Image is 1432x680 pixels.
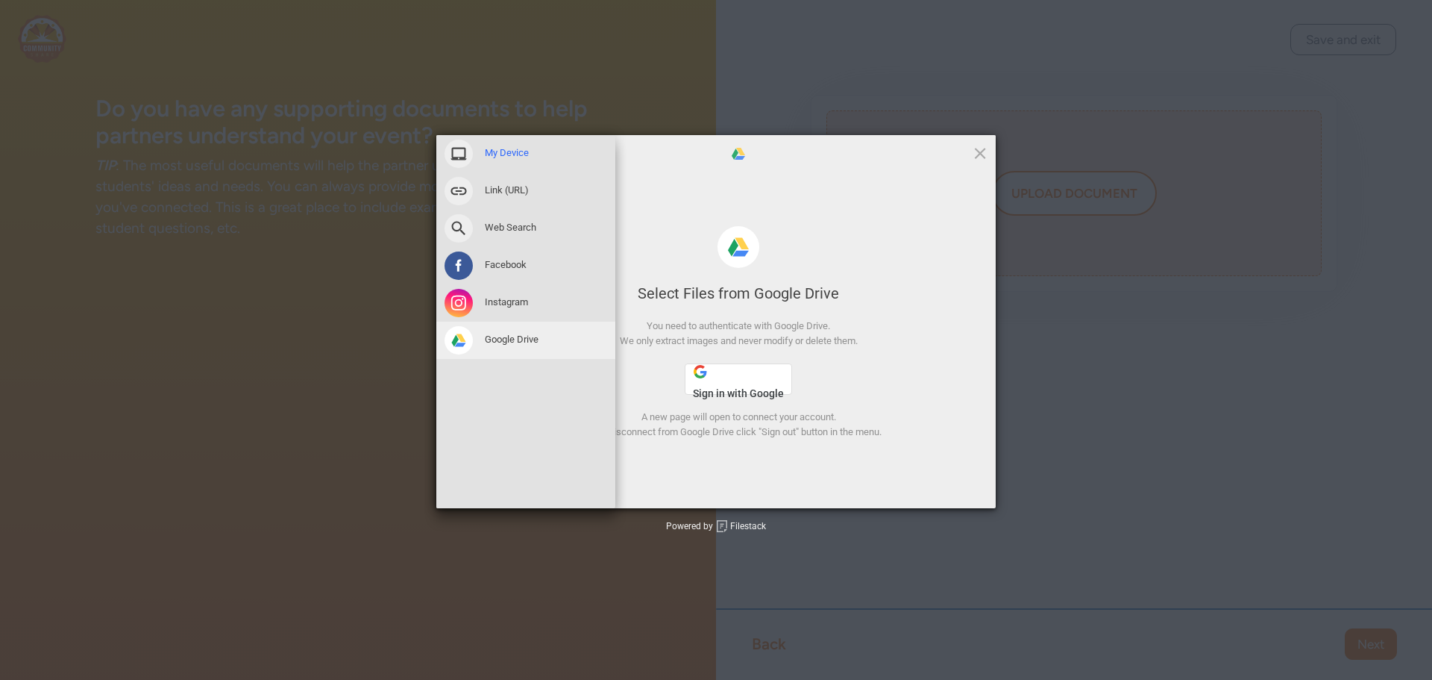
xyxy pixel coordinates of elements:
[685,364,792,395] button: Sign in with Google
[436,247,615,284] div: Facebook
[485,258,527,272] span: Facebook
[481,283,996,304] div: Select Files from Google Drive
[485,146,529,160] span: My Device
[436,322,615,359] div: Google Drive
[485,221,536,234] span: Web Search
[436,135,615,172] div: My Device
[666,520,766,534] div: Powered by Filestack
[485,333,538,346] span: Google Drive
[485,296,528,309] span: Instagram
[481,319,996,334] div: You need to authenticate with Google Drive.
[972,145,988,161] span: Click here or hit ESC to close picker
[481,334,996,349] div: We only extract images and never modify or delete them.
[481,410,996,425] div: A new page will open to connect your account.
[481,425,996,440] div: To disconnect from Google Drive click "Sign out" button in the menu.
[436,210,615,247] div: Web Search
[730,146,747,162] span: Google Drive
[485,184,529,197] span: Link (URL)
[436,284,615,322] div: Instagram
[436,172,615,210] div: Link (URL)
[693,387,784,399] span: Sign in with Google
